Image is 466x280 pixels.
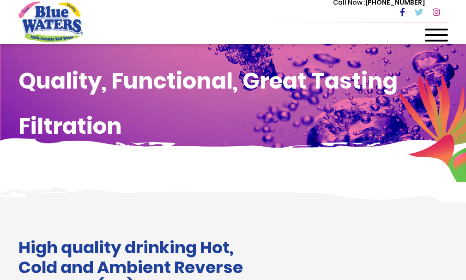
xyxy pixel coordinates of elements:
[18,68,448,95] h1: Quality, Functional, Great Tasting
[18,1,83,42] a: store logo
[18,113,448,140] h1: Filtration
